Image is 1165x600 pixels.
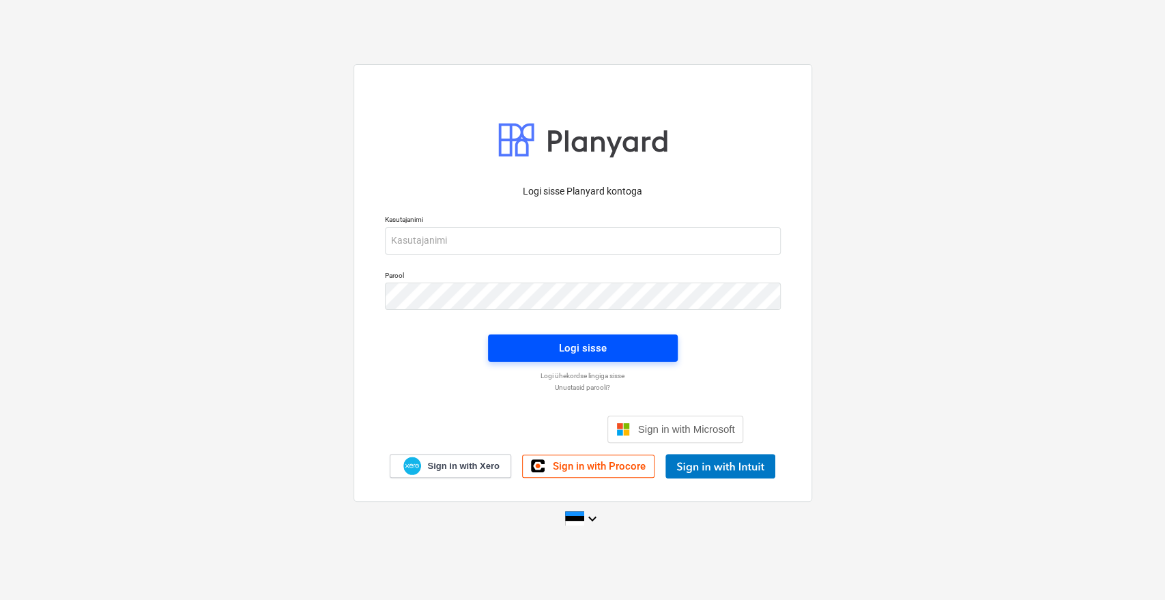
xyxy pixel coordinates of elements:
[553,460,646,472] span: Sign in with Procore
[488,334,678,362] button: Logi sisse
[403,457,421,475] img: Xero logo
[385,215,781,227] p: Kasutajanimi
[385,227,781,255] input: Kasutajanimi
[415,414,603,444] iframe: Sisselogimine Google'i nupu abil
[385,184,781,199] p: Logi sisse Planyard kontoga
[427,460,499,472] span: Sign in with Xero
[638,423,735,435] span: Sign in with Microsoft
[390,454,511,478] a: Sign in with Xero
[385,271,781,283] p: Parool
[559,339,607,357] div: Logi sisse
[616,423,630,436] img: Microsoft logo
[378,383,788,392] a: Unustasid parooli?
[584,511,601,527] i: keyboard_arrow_down
[522,455,655,478] a: Sign in with Procore
[378,371,788,380] a: Logi ühekordse lingiga sisse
